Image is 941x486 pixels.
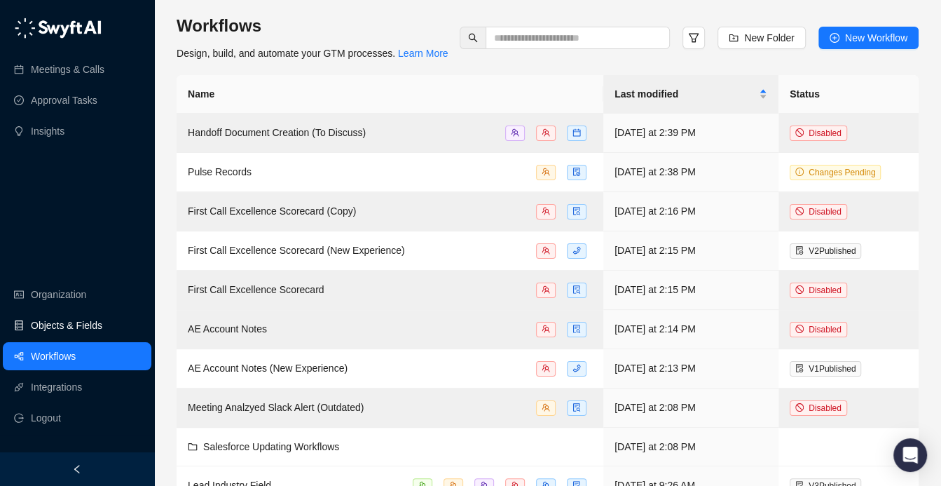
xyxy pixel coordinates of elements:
span: AE Account Notes [188,323,267,335]
span: Handoff Document Creation (To Discuss) [188,127,366,138]
span: Disabled [809,207,842,217]
span: stop [795,207,804,215]
span: calendar [572,128,581,137]
span: First Call Excellence Scorecard [188,284,324,295]
span: phone [572,364,581,372]
a: Integrations [31,373,82,401]
td: [DATE] at 2:39 PM [603,114,778,153]
span: stop [795,325,804,333]
span: stop [795,403,804,412]
span: plus-circle [830,33,839,43]
img: logo-05li4sbe.png [14,18,102,39]
span: search [468,33,478,43]
td: [DATE] at 2:15 PM [603,231,778,271]
span: phone [572,246,581,255]
span: Logout [31,404,61,432]
span: team [542,207,550,215]
span: filter [688,32,699,43]
span: file-done [572,168,581,176]
span: stop [795,128,804,137]
td: [DATE] at 2:16 PM [603,192,778,231]
a: Insights [31,117,64,145]
span: Meeting Analzyed Slack Alert (Outdated) [188,402,364,413]
span: info-circle [795,168,804,176]
span: folder [188,442,198,452]
span: Disabled [809,403,842,413]
span: Salesforce Updating Workflows [203,441,339,452]
span: Design, build, and automate your GTM processes. [177,48,448,59]
span: file-search [572,403,581,412]
h3: Workflows [177,15,448,37]
span: stop [795,285,804,294]
span: First Call Excellence Scorecard (Copy) [188,205,356,217]
a: Workflows [31,342,76,370]
th: Status [778,75,919,114]
a: Objects & Fields [31,311,102,339]
td: [DATE] at 2:14 PM [603,310,778,349]
span: file-search [572,325,581,333]
span: Disabled [809,285,842,295]
span: team [542,364,550,372]
a: Meetings & Calls [31,55,104,83]
span: Changes Pending [809,168,875,177]
span: team [542,128,550,137]
span: team [542,403,550,412]
span: AE Account Notes (New Experience) [188,363,348,374]
span: team [542,246,550,255]
span: Disabled [809,128,842,138]
span: New Folder [744,30,795,46]
a: Learn More [398,48,448,59]
td: [DATE] at 2:08 PM [603,428,778,466]
span: file-search [572,207,581,215]
td: [DATE] at 2:13 PM [603,349,778,389]
span: file-done [795,246,804,255]
span: New Workflow [845,30,907,46]
span: Last modified [614,86,756,102]
span: V 2 Published [809,246,856,256]
span: logout [14,413,24,423]
span: folder-add [729,33,739,43]
span: team [542,168,550,176]
button: New Folder [717,27,806,49]
span: team [542,285,550,294]
a: Approval Tasks [31,86,97,114]
span: Disabled [809,325,842,335]
button: New Workflow [818,27,919,49]
td: [DATE] at 2:38 PM [603,153,778,192]
a: Organization [31,281,86,309]
span: left [72,464,82,474]
span: First Call Excellence Scorecard (New Experience) [188,245,405,256]
th: Name [177,75,603,114]
td: [DATE] at 2:15 PM [603,271,778,310]
span: V 1 Published [809,364,856,374]
span: team [542,325,550,333]
span: file-search [572,285,581,294]
span: team [511,128,519,137]
div: Open Intercom Messenger [893,438,927,472]
td: [DATE] at 2:08 PM [603,389,778,428]
span: file-done [795,364,804,372]
span: Pulse Records [188,166,252,177]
